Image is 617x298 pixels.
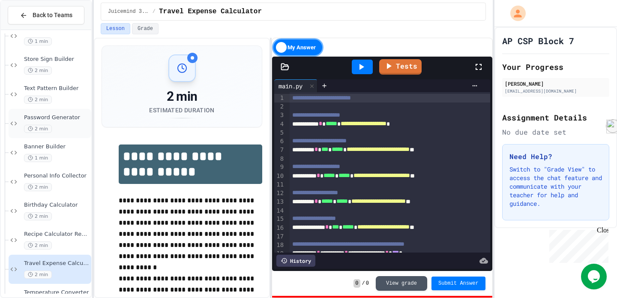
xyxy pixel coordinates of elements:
div: 3 [274,111,285,120]
div: 16 [274,224,285,232]
span: Travel Expense Calculator [159,6,262,17]
div: 4 [274,120,285,129]
span: / [362,280,365,287]
div: 13 [274,198,285,206]
div: History [276,255,315,267]
span: Store Sign Builder [24,56,90,63]
div: 14 [274,207,285,215]
div: 8 [274,155,285,163]
span: 2 min [24,96,52,104]
div: 2 min [149,89,214,104]
span: 2 min [24,125,52,133]
div: My Account [501,3,528,23]
span: 2 min [24,183,52,191]
span: 2 min [24,212,52,220]
div: Estimated Duration [149,106,214,114]
div: 19 [274,250,285,258]
div: [PERSON_NAME] [505,80,607,87]
span: 1 min [24,37,52,45]
span: Travel Expense Calculator [24,260,90,267]
div: 2 [274,102,285,111]
div: 7 [274,146,285,154]
button: Lesson [101,23,130,34]
div: 11 [274,181,285,189]
div: main.py [274,79,317,92]
span: 2 min [24,271,52,279]
span: 0 [353,279,360,288]
a: Tests [379,59,422,75]
p: Switch to "Grade View" to access the chat feature and communicate with your teacher for help and ... [509,165,602,208]
span: Temperature Converter [24,289,90,296]
div: Chat with us now!Close [3,3,59,54]
button: Grade [132,23,159,34]
div: 17 [274,232,285,241]
span: Back to Teams [33,11,72,20]
div: No due date set [502,127,609,137]
div: 10 [274,172,285,181]
div: 12 [274,189,285,198]
span: Birthday Calculator [24,202,90,209]
span: Personal Info Collector [24,172,90,180]
div: 18 [274,241,285,250]
span: 2 min [24,66,52,75]
h2: Your Progress [502,61,609,73]
span: Recipe Calculator Repair [24,231,90,238]
button: View grade [376,276,427,291]
button: Submit Answer [431,277,485,290]
span: Banner Builder [24,143,90,151]
h3: Need Help? [509,151,602,162]
div: main.py [274,81,307,90]
span: Submit Answer [438,280,479,287]
span: Text Pattern Builder [24,85,90,92]
div: [EMAIL_ADDRESS][DOMAIN_NAME] [505,88,607,94]
span: 2 min [24,241,52,250]
span: Password Generator [24,114,90,121]
div: 5 [274,129,285,137]
button: Back to Teams [8,6,84,24]
h2: Assignment Details [502,111,609,123]
div: 1 [274,94,285,102]
div: 15 [274,215,285,223]
span: 1 min [24,154,52,162]
span: / [153,8,156,15]
span: Juicemind 3.5-3.7 Exercises [108,8,149,15]
span: 0 [366,280,369,287]
h1: AP CSP Block 7 [502,35,574,47]
div: 9 [274,163,285,172]
div: 6 [274,137,285,146]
